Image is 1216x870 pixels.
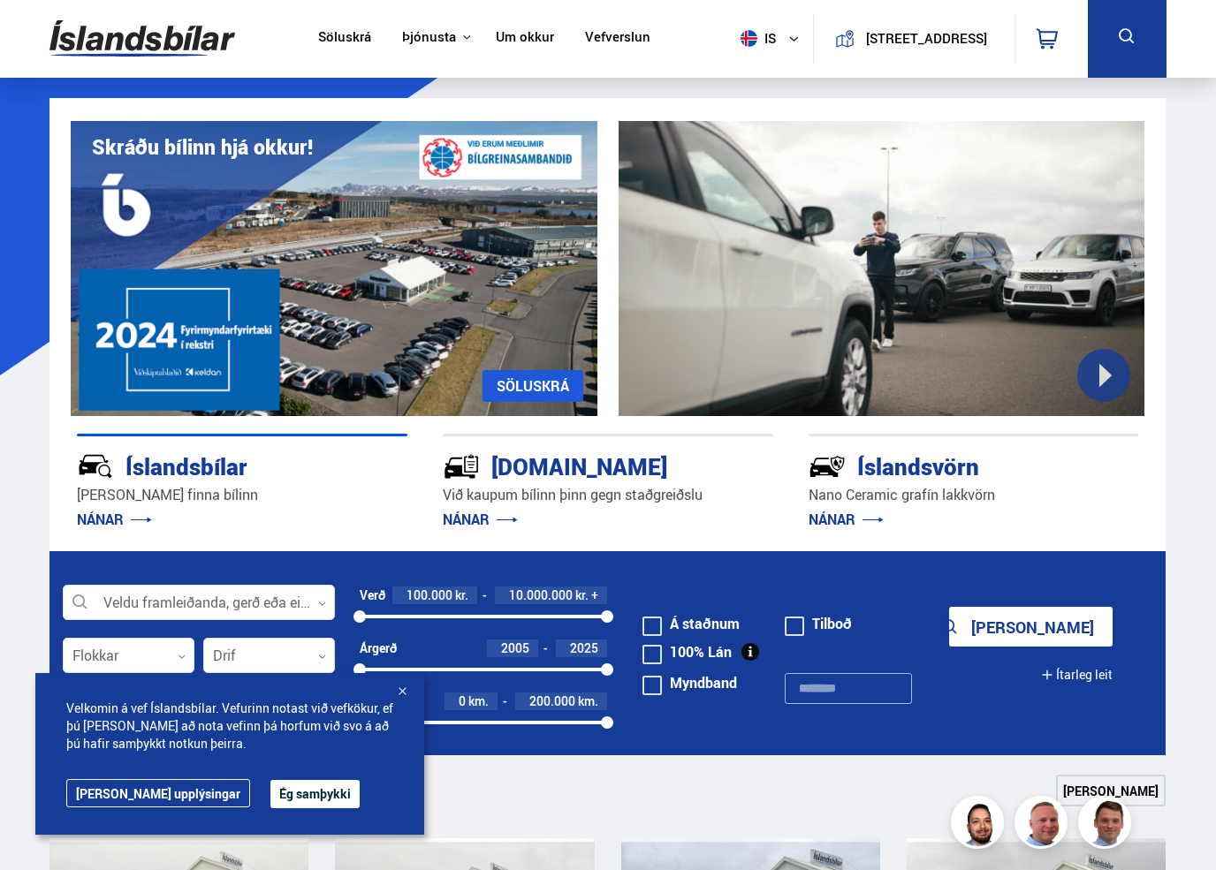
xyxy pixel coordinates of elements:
img: svg+xml;base64,PHN2ZyB4bWxucz0iaHR0cDovL3d3dy53My5vcmcvMjAwMC9zdmciIHdpZHRoPSI1MTIiIGhlaWdodD0iNT... [741,30,757,47]
div: Árgerð [360,641,397,655]
img: nhp88E3Fdnt1Opn2.png [954,798,1007,851]
button: Þjónusta [402,29,456,46]
span: + [591,588,598,602]
span: 2005 [501,639,529,656]
div: Íslandsbílar [77,450,345,480]
a: [PERSON_NAME] upplýsingar [66,779,250,807]
img: -Svtn6bYgwAsiwNX.svg [809,448,846,485]
img: eKx6w-_Home_640_.png [71,121,597,416]
span: 100.000 [407,586,452,603]
button: [STREET_ADDRESS] [862,31,992,46]
label: Á staðnum [642,617,740,631]
span: 0 [459,692,466,709]
span: 2025 [570,639,598,656]
a: NÁNAR [443,510,518,529]
a: Vefverslun [585,29,650,48]
img: G0Ugv5HjCgRt.svg [49,10,235,67]
a: [STREET_ADDRESS] [824,13,1004,64]
span: km. [468,694,489,708]
span: Velkomin á vef Íslandsbílar. Vefurinn notast við vefkökur, ef þú [PERSON_NAME] að nota vefinn þá ... [66,700,393,753]
p: [PERSON_NAME] finna bílinn [77,485,407,505]
a: Um okkur [496,29,554,48]
img: siFngHWaQ9KaOqBr.png [1017,798,1070,851]
img: tr5P-W3DuiFaO7aO.svg [443,448,480,485]
div: [DOMAIN_NAME] [443,450,711,480]
button: [PERSON_NAME] [949,607,1113,647]
label: 100% Lán [642,645,732,659]
div: Verð [360,588,385,602]
span: km. [578,694,598,708]
h1: Skráðu bílinn hjá okkur! [92,135,313,159]
img: JRvxyua_JYH6wB4c.svg [77,448,114,485]
span: 10.000.000 [509,586,573,603]
span: 200.000 [529,692,575,709]
img: FbJEzSuNWCJXmdc-.webp [1081,798,1134,851]
label: Tilboð [785,617,852,631]
button: Ítarleg leit [1041,654,1113,694]
div: Íslandsvörn [809,450,1076,480]
a: NÁNAR [77,510,152,529]
a: NÁNAR [809,510,884,529]
button: is [733,12,813,64]
span: kr. [455,588,468,602]
button: Ég samþykki [270,780,360,808]
a: Söluskrá [318,29,371,48]
span: kr. [575,588,589,602]
span: is [733,30,778,47]
button: Opna LiveChat spjallviðmót [14,7,67,60]
a: [PERSON_NAME] [1056,775,1166,806]
label: Myndband [642,676,737,690]
a: SÖLUSKRÁ [483,370,583,402]
p: Við kaupum bílinn þinn gegn staðgreiðslu [443,485,773,505]
p: Nano Ceramic grafín lakkvörn [809,485,1139,505]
